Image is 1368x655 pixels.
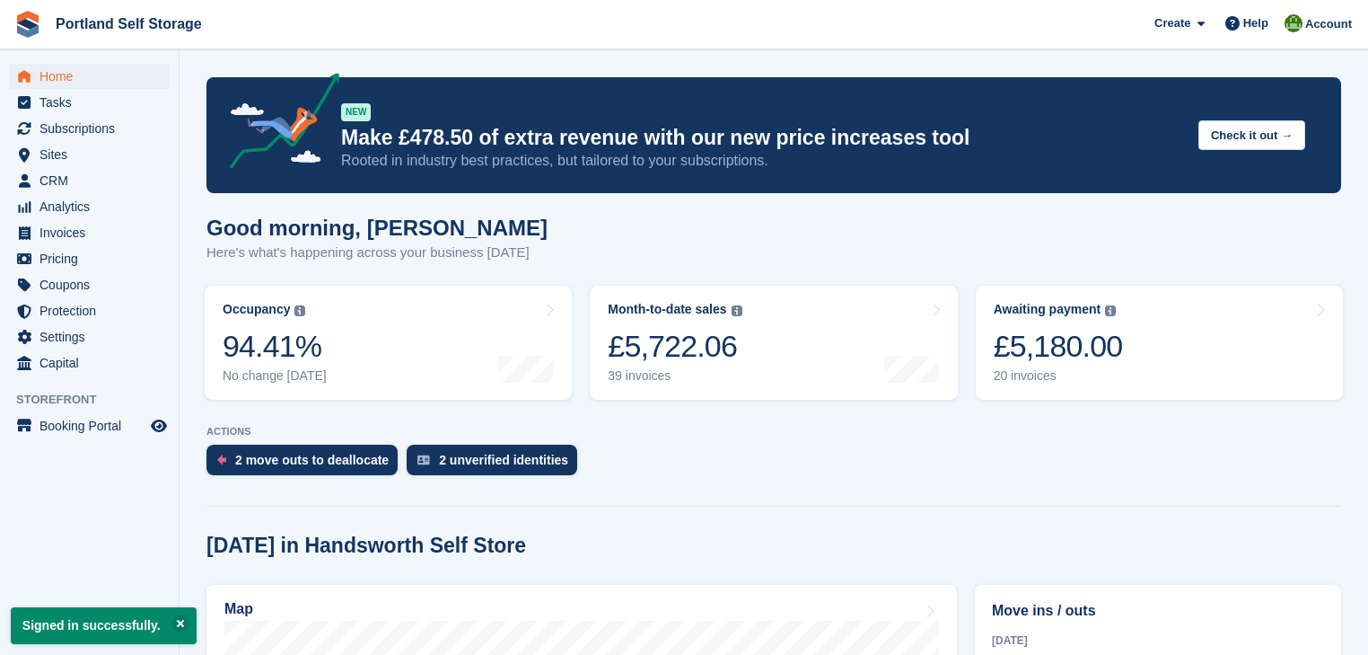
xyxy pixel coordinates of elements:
[608,302,726,317] div: Month-to-date sales
[994,328,1123,365] div: £5,180.00
[235,453,389,467] div: 2 move outs to deallocate
[608,328,741,365] div: £5,722.06
[1285,14,1302,32] img: Sue Wolfendale
[341,103,371,121] div: NEW
[732,305,742,316] img: icon-info-grey-7440780725fd019a000dd9b08b2336e03edf1995a4989e88bcd33f0948082b44.svg
[205,286,572,400] a: Occupancy 94.41% No change [DATE]
[206,216,548,240] h1: Good morning, [PERSON_NAME]
[39,220,147,245] span: Invoices
[294,305,305,316] img: icon-info-grey-7440780725fd019a000dd9b08b2336e03edf1995a4989e88bcd33f0948082b44.svg
[9,168,170,193] a: menu
[39,298,147,323] span: Protection
[39,142,147,167] span: Sites
[39,116,147,141] span: Subscriptions
[39,90,147,115] span: Tasks
[14,11,41,38] img: stora-icon-8386f47178a22dfd0bd8f6a31ec36ba5ce8667c1dd55bd0f319d3a0aa187defe.svg
[590,286,957,400] a: Month-to-date sales £5,722.06 39 invoices
[9,194,170,219] a: menu
[9,324,170,350] a: menu
[9,413,170,438] a: menu
[341,151,1184,171] p: Rooted in industry best practices, but tailored to your subscriptions.
[148,415,170,437] a: Preview store
[976,286,1343,400] a: Awaiting payment £5,180.00 20 invoices
[1198,120,1305,150] button: Check it out →
[992,600,1324,622] h2: Move ins / outs
[341,125,1184,151] p: Make £478.50 of extra revenue with our new price increases tool
[439,453,568,467] div: 2 unverified identities
[39,324,147,350] span: Settings
[1243,14,1268,32] span: Help
[9,64,170,89] a: menu
[9,142,170,167] a: menu
[11,607,197,644] p: Signed in successfully.
[16,391,179,409] span: Storefront
[206,534,526,558] h2: [DATE] in Handsworth Self Store
[223,368,327,384] div: No change [DATE]
[994,302,1101,317] div: Awaiting payment
[39,350,147,376] span: Capital
[9,116,170,141] a: menu
[608,368,741,384] div: 39 invoices
[39,413,147,438] span: Booking Portal
[1305,15,1352,33] span: Account
[206,243,548,263] p: Here's what's happening across your business [DATE]
[206,426,1341,438] p: ACTIONS
[9,350,170,376] a: menu
[9,272,170,297] a: menu
[224,601,253,617] h2: Map
[417,455,430,465] img: verify_identity-adf6edd0f0f0b5bbfe63781bf79b02c33cf7c696d77639b501bdc392416b5a36.svg
[9,298,170,323] a: menu
[9,246,170,271] a: menu
[39,272,147,297] span: Coupons
[992,633,1324,649] div: [DATE]
[223,328,327,365] div: 94.41%
[206,445,407,484] a: 2 move outs to deallocate
[9,90,170,115] a: menu
[48,9,209,39] a: Portland Self Storage
[39,64,147,89] span: Home
[407,445,586,484] a: 2 unverified identities
[9,220,170,245] a: menu
[217,455,226,465] img: move_outs_to_deallocate_icon-f764333ba52eb49d3ac5e1228854f67142a1ed5810a6f6cc68b1a99e826820c5.svg
[1154,14,1190,32] span: Create
[39,194,147,219] span: Analytics
[39,168,147,193] span: CRM
[994,368,1123,384] div: 20 invoices
[39,246,147,271] span: Pricing
[1105,305,1116,316] img: icon-info-grey-7440780725fd019a000dd9b08b2336e03edf1995a4989e88bcd33f0948082b44.svg
[223,302,290,317] div: Occupancy
[215,73,340,175] img: price-adjustments-announcement-icon-8257ccfd72463d97f412b2fc003d46551f7dbcb40ab6d574587a9cd5c0d94...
